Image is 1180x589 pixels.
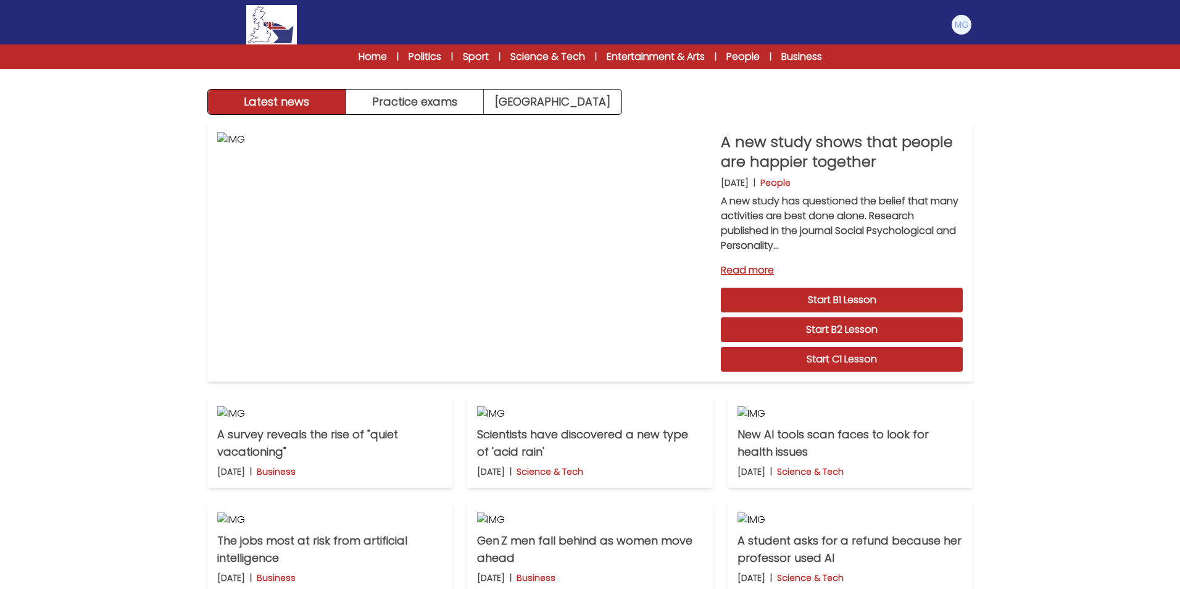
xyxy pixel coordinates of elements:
a: Start B2 Lesson [721,317,963,342]
button: Latest news [208,90,346,114]
a: [GEOGRAPHIC_DATA] [484,90,621,114]
b: | [250,466,252,478]
p: Science & Tech [777,466,844,478]
img: Matteo Gragnani [952,15,971,35]
b: | [770,466,772,478]
a: Politics [409,49,441,64]
a: IMG Scientists have discovered a new type of 'acid rain' [DATE] | Science & Tech [467,396,712,488]
p: [DATE] [721,177,749,189]
b: | [510,466,512,478]
p: [DATE] [217,572,245,584]
img: IMG [477,406,702,421]
img: IMG [217,132,711,372]
p: [DATE] [737,572,765,584]
span: | [715,51,717,63]
span: | [397,51,399,63]
a: Start C1 Lesson [721,347,963,372]
a: Read more [721,263,963,278]
p: Business [257,572,296,584]
img: IMG [217,512,442,527]
a: Sport [463,49,489,64]
span: | [499,51,501,63]
span: | [770,51,771,63]
button: Practice exams [346,90,484,114]
a: Business [781,49,822,64]
img: IMG [737,406,963,421]
b: | [770,572,772,584]
p: A survey reveals the rise of "quiet vacationing" [217,426,442,461]
p: Scientists have discovered a new type of 'acid rain' [477,426,702,461]
p: A new study has questioned the belief that many activities are best done alone. Research publishe... [721,194,963,253]
b: | [754,177,755,189]
img: IMG [477,512,702,527]
p: [DATE] [217,466,245,478]
p: People [760,177,791,189]
a: Start B1 Lesson [721,288,963,312]
p: New AI tools scan faces to look for health issues [737,426,963,461]
p: [DATE] [477,466,505,478]
a: IMG A survey reveals the rise of "quiet vacationing" [DATE] | Business [207,396,452,488]
span: | [595,51,597,63]
img: IMG [737,512,963,527]
p: Science & Tech [517,466,583,478]
a: Home [359,49,387,64]
img: Logo [246,5,297,44]
b: | [250,572,252,584]
p: A new study shows that people are happier together [721,132,963,172]
b: | [510,572,512,584]
p: A student asks for a refund because her professor used AI [737,532,963,567]
a: Science & Tech [510,49,585,64]
a: Logo [207,5,336,44]
p: Science & Tech [777,572,844,584]
img: IMG [217,406,442,421]
p: Business [257,466,296,478]
p: [DATE] [477,572,505,584]
p: [DATE] [737,466,765,478]
a: Entertainment & Arts [607,49,705,64]
p: Gen Z men fall behind as women move ahead [477,532,702,567]
p: The jobs most at risk from artificial intelligence [217,532,442,567]
p: Business [517,572,555,584]
a: People [726,49,760,64]
span: | [451,51,453,63]
a: IMG New AI tools scan faces to look for health issues [DATE] | Science & Tech [728,396,973,488]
